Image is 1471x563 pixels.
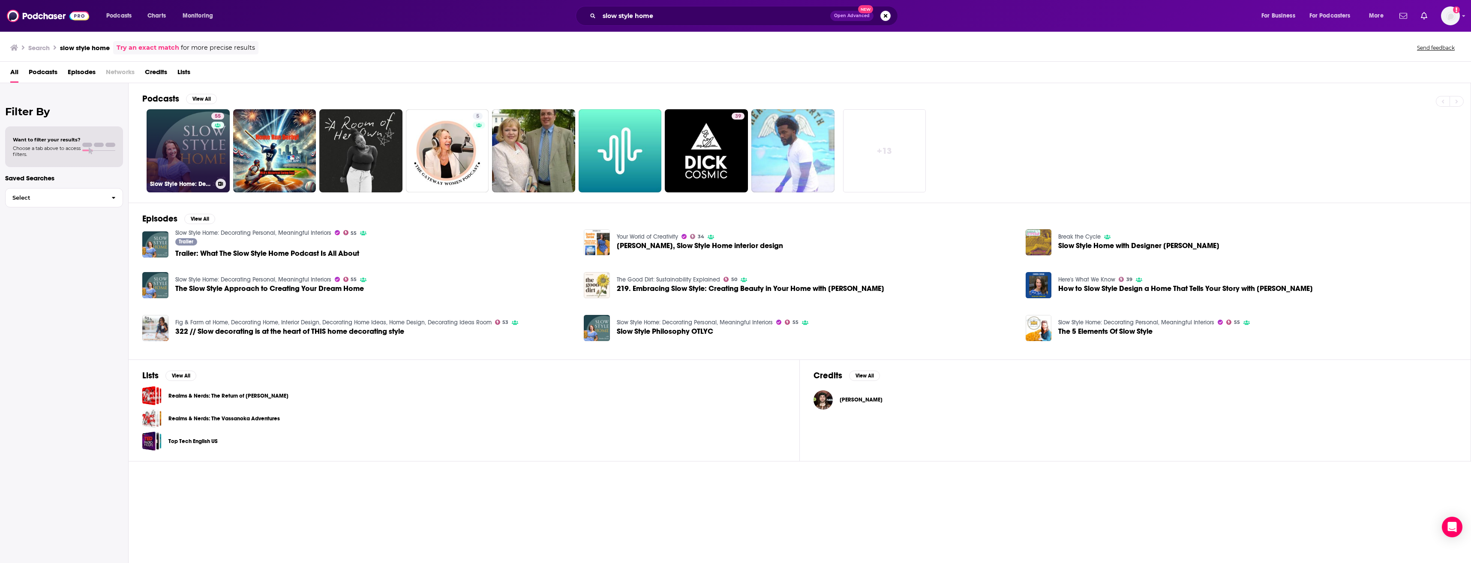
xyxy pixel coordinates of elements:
[5,188,123,207] button: Select
[1396,9,1411,23] a: Show notifications dropdown
[665,109,748,192] a: 39
[698,235,704,239] span: 34
[1369,10,1384,22] span: More
[142,213,215,224] a: EpisodesView All
[1058,242,1219,249] a: Slow Style Home with Designer Zandra Zuraw
[351,278,357,281] span: 55
[1026,272,1052,298] a: How to Slow Style Design a Home That Tells Your Story with Zandra Zuraw
[1026,229,1052,255] a: Slow Style Home with Designer Zandra Zuraw
[6,195,105,201] span: Select
[599,9,830,23] input: Search podcasts, credits, & more...
[13,137,81,143] span: Want to filter your results?
[100,9,143,23] button: open menu
[495,320,509,325] a: 53
[60,44,110,52] h3: slow style home
[1442,517,1462,537] div: Open Intercom Messenger
[584,6,906,26] div: Search podcasts, credits, & more...
[1058,285,1313,292] a: How to Slow Style Design a Home That Tells Your Story with Zandra Zuraw
[142,93,179,104] h2: Podcasts
[5,105,123,118] h2: Filter By
[731,278,737,281] span: 50
[68,65,96,83] a: Episodes
[617,242,783,249] a: Zandra Zuraw, Slow Style Home interior design
[830,11,874,21] button: Open AdvancedNew
[840,396,883,403] a: Danny Kass
[150,180,212,188] h3: Slow Style Home: Decorating Personal, Meaningful Interiors
[186,94,217,104] button: View All
[617,233,678,240] a: Your World of Creativity
[1261,10,1295,22] span: For Business
[617,285,884,292] a: 219. Embracing Slow Style: Creating Beauty in Your Home with Zandra Zuraw
[183,10,213,22] span: Monitoring
[814,390,833,410] img: Danny Kass
[343,230,357,235] a: 55
[1058,319,1214,326] a: Slow Style Home: Decorating Personal, Meaningful Interiors
[584,315,610,341] a: Slow Style Philosophy OTLYC
[617,328,713,335] a: Slow Style Philosophy OTLYC
[502,320,508,324] span: 53
[476,112,479,121] span: 5
[617,285,884,292] span: 219. Embracing Slow Style: Creating Beauty in Your Home with [PERSON_NAME]
[1255,9,1306,23] button: open menu
[1126,278,1132,281] span: 39
[142,272,168,298] img: The Slow Style Approach to Creating Your Dream Home
[814,386,1457,413] button: Danny KassDanny Kass
[10,65,18,83] a: All
[1058,276,1115,283] a: Here's What We Know
[168,391,288,401] a: Realms & Nerds: The Return of [PERSON_NAME]
[1058,328,1153,335] a: The 5 Elements Of Slow Style
[147,109,230,192] a: 55Slow Style Home: Decorating Personal, Meaningful Interiors
[142,370,196,381] a: ListsView All
[7,8,89,24] img: Podchaser - Follow, Share and Rate Podcasts
[1453,6,1460,13] svg: Add a profile image
[29,65,57,83] span: Podcasts
[732,113,745,120] a: 39
[177,65,190,83] a: Lists
[106,10,132,22] span: Podcasts
[142,431,162,451] span: Top Tech English US
[142,315,168,341] img: 322 // Slow decorating is at the heart of THIS home decorating style
[175,328,404,335] a: 322 // Slow decorating is at the heart of THIS home decorating style
[28,44,50,52] h3: Search
[843,109,926,192] a: +13
[814,370,880,381] a: CreditsView All
[617,319,773,326] a: Slow Style Home: Decorating Personal, Meaningful Interiors
[473,113,483,120] a: 5
[793,320,799,324] span: 55
[834,14,870,18] span: Open Advanced
[351,231,357,235] span: 55
[106,65,135,83] span: Networks
[142,93,217,104] a: PodcastsView All
[617,242,783,249] span: [PERSON_NAME], Slow Style Home interior design
[1058,233,1101,240] a: Break the Cycle
[849,371,880,381] button: View All
[814,370,842,381] h2: Credits
[181,43,255,53] span: for more precise results
[1026,315,1052,341] img: The 5 Elements Of Slow Style
[142,9,171,23] a: Charts
[343,277,357,282] a: 55
[1058,242,1219,249] span: Slow Style Home with Designer [PERSON_NAME]
[177,9,224,23] button: open menu
[142,386,162,405] a: Realms & Nerds: The Return of Ornon
[142,409,162,428] a: Realms & Nerds: The Vassanoka Adventures
[690,234,704,239] a: 34
[1119,277,1132,282] a: 39
[1234,320,1240,324] span: 55
[211,113,224,120] a: 55
[175,229,331,237] a: Slow Style Home: Decorating Personal, Meaningful Interiors
[617,276,720,283] a: The Good Dirt: Sustainability Explained
[175,285,364,292] a: The Slow Style Approach to Creating Your Dream Home
[858,5,874,13] span: New
[142,231,168,258] img: Trailer: What The Slow Style Home Podcast Is All About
